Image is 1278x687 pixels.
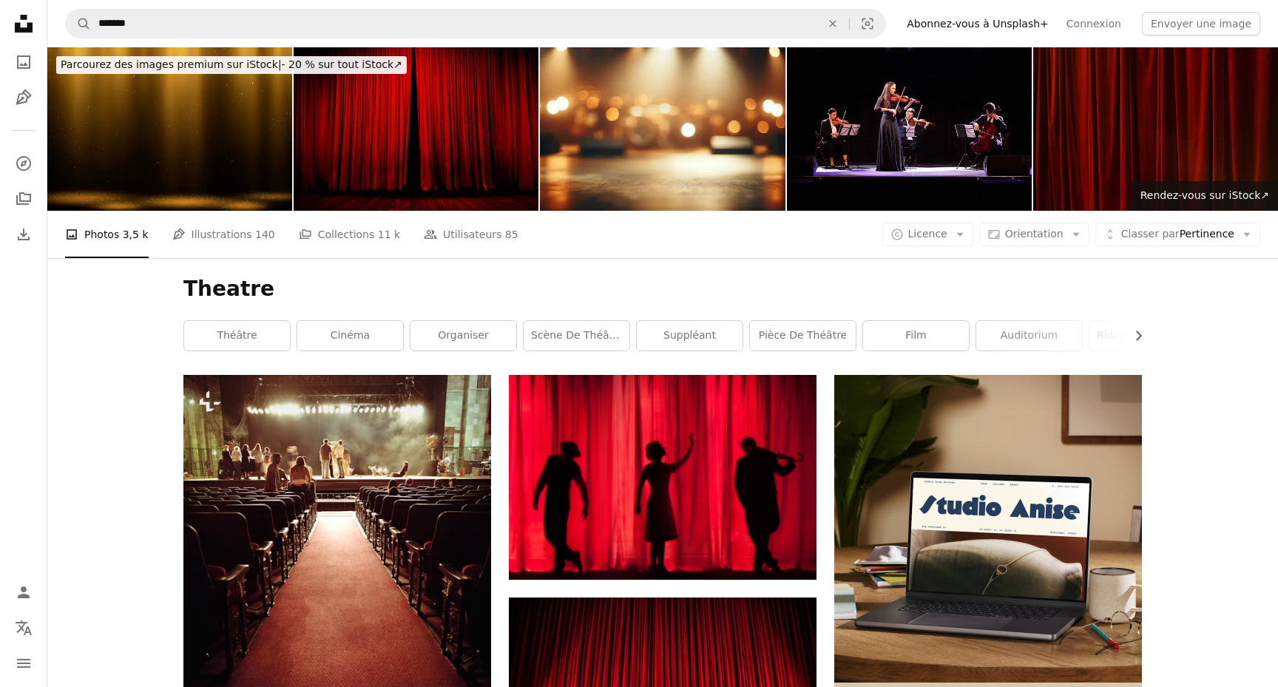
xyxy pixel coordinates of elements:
a: théâtre [184,321,290,351]
button: Langue [9,613,38,643]
button: Classer parPertinence [1095,223,1260,246]
img: Les lumières s’allument, le rideau s’ouvre, le spectacle va commencer [294,47,538,211]
span: 11 k [378,226,400,243]
span: Classer par [1121,228,1180,240]
button: Licence [882,223,973,246]
img: Silhouette de trois interprètes sur scène [509,375,816,580]
form: Rechercher des visuels sur tout le site [65,9,886,38]
span: Orientation [1005,228,1064,240]
a: scène de théâtre [524,321,629,351]
a: film [863,321,969,351]
img: Rideau lumineux scintillant doré [47,47,292,211]
span: Parcourez des images premium sur iStock | [61,58,282,70]
a: pièce de théâtre [750,321,856,351]
a: Rendez-vous sur iStock↗ [1132,181,1278,211]
h1: Theatre [183,276,1142,302]
a: Photos [9,47,38,77]
img: Red curtain in theatre background [1033,47,1278,211]
a: organiser [410,321,516,351]
a: un groupe de personnes debout au sommet d’une scène [183,524,491,537]
a: Utilisateurs 85 [424,211,518,258]
div: - 20 % sur tout iStock ↗ [56,56,407,74]
button: faire défiler la liste vers la droite [1125,321,1142,351]
button: Recherche de visuels [850,10,885,38]
span: Pertinence [1121,227,1234,242]
button: Menu [9,649,38,678]
img: file-1705123271268-c3eaf6a79b21image [834,375,1142,683]
a: Illustrations 140 [172,211,275,258]
span: 85 [505,226,518,243]
a: Collections [9,184,38,214]
a: Connexion [1058,12,1130,35]
a: Parcourez des images premium sur iStock|- 20 % sur tout iStock↗ [47,47,416,83]
a: Connexion / S’inscrire [9,578,38,607]
span: 140 [255,226,275,243]
a: Explorer [9,149,38,178]
span: Rendez-vous sur iStock ↗ [1140,189,1269,201]
a: Collections 11 k [299,211,400,258]
img: Violoniste gracieuse dans une robe noire élégante jouant du violon tout en se tenant devant le re... [787,47,1032,211]
a: suppléant [637,321,743,351]
button: Orientation [979,223,1089,246]
a: Illustrations [9,83,38,112]
button: Rechercher sur Unsplash [66,10,91,38]
a: rideau de théâtre [1089,321,1195,351]
a: Historique de téléchargement [9,220,38,249]
img: un groupe de personnes debout au sommet d’une scène [183,375,491,687]
img: Scène vide [540,47,785,211]
a: cinéma [297,321,403,351]
a: Abonnez-vous à Unsplash+ [898,12,1058,35]
a: Silhouette de trois interprètes sur scène [509,470,816,484]
a: auditorium [976,321,1082,351]
span: Licence [908,228,947,240]
button: Effacer [816,10,849,38]
button: Envoyer une image [1142,12,1260,35]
